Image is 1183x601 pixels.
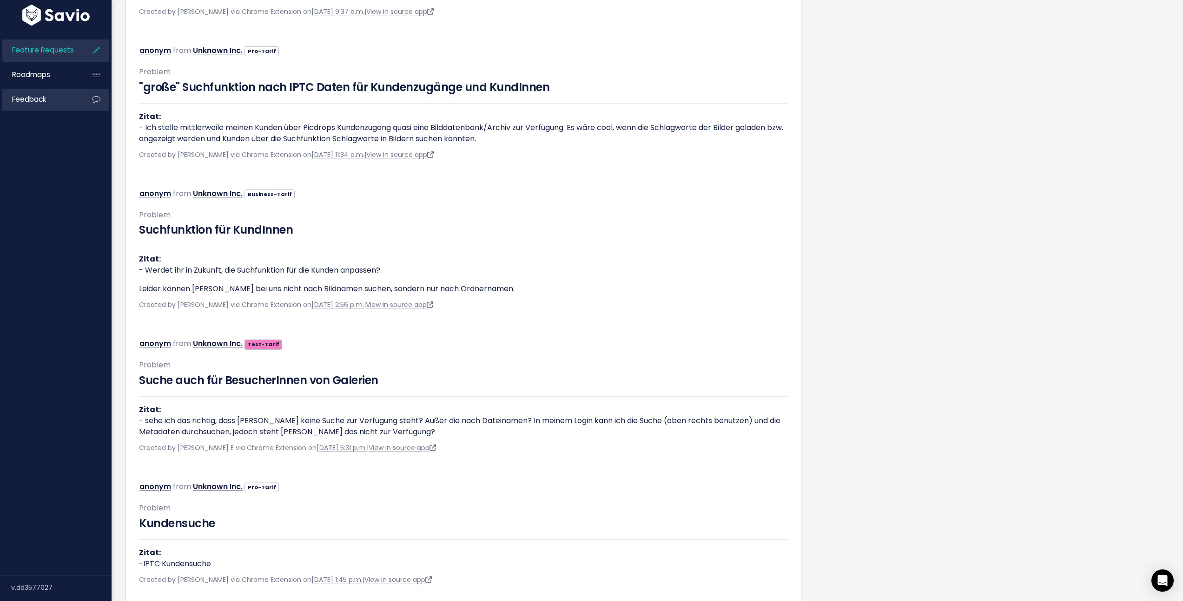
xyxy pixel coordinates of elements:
[12,94,46,104] span: Feedback
[193,481,243,492] a: Unknown Inc.
[139,404,161,415] strong: Zitat:
[366,7,434,16] a: View in source app
[311,150,364,159] a: [DATE] 11:34 a.m.
[311,575,363,584] a: [DATE] 1:45 p.m.
[366,150,434,159] a: View in source app
[193,45,243,56] a: Unknown Inc.
[193,338,243,349] a: Unknown Inc.
[193,188,243,199] a: Unknown Inc.
[139,547,788,569] p: -IPTC Kundensuche
[139,575,432,584] span: Created by [PERSON_NAME] via Chrome Extension on |
[139,111,788,144] p: - Ich stelle mittlerweile meinen Kunden über Picdrops Kundenzugang quasi eine Bilddatenbank/Archi...
[139,254,161,264] strong: Zitat:
[139,481,171,492] a: anonym
[139,111,161,122] strong: Zitat:
[173,45,191,56] span: from
[12,45,74,55] span: Feature Requests
[139,79,788,96] h3: "große" Suchfunktion nach IPTC Daten für Kundenzugänge und KundInnen
[139,188,171,199] a: anonym
[139,503,171,513] span: Problem
[139,283,788,294] p: Leider können [PERSON_NAME] bei uns nicht nach Bildnamen suchen, sondern nur nach Ordnernamen.
[12,70,50,79] span: Roadmaps
[139,209,171,220] span: Problem
[2,64,77,85] a: Roadmaps
[139,547,161,558] strong: Zitat:
[139,7,434,16] span: Created by [PERSON_NAME] via Chrome Extension on |
[248,47,276,55] strong: Pro-Tarif
[20,5,92,26] img: logo-white.9d6f32f41409.svg
[139,515,788,532] h3: Kundensuche
[139,254,788,276] p: - Werdet ihr in Zukunft, die Suchfunktion für die Kunden anpassen?
[317,443,367,452] a: [DATE] 5:31 p.m.
[248,190,292,198] strong: Business-Tarif
[173,188,191,199] span: from
[139,443,436,452] span: Created by [PERSON_NAME] E via Chrome Extension on |
[2,39,77,61] a: Feature Requests
[139,222,788,238] h3: Suchfunktion für KundInnen
[139,300,433,309] span: Created by [PERSON_NAME] via Chrome Extension on |
[139,372,788,389] h3: Suche auch für BesucherInnen von Galerien
[139,359,171,370] span: Problem
[366,300,433,309] a: View in source app
[139,338,171,349] a: anonym
[11,575,112,600] div: v.dd3577027
[248,340,279,348] strong: Test-Tarif
[139,404,788,438] p: - sehe ich das richtig, dass [PERSON_NAME] keine Suche zur Verfügung steht? Außer die nach Datein...
[369,443,436,452] a: View in source app
[173,338,191,349] span: from
[139,66,171,77] span: Problem
[364,575,432,584] a: View in source app
[311,7,364,16] a: [DATE] 9:37 a.m.
[248,483,276,491] strong: Pro-Tarif
[311,300,364,309] a: [DATE] 2:56 p.m.
[173,481,191,492] span: from
[139,45,171,56] a: anonym
[1151,569,1174,592] div: Open Intercom Messenger
[2,89,77,110] a: Feedback
[139,150,434,159] span: Created by [PERSON_NAME] via Chrome Extension on |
